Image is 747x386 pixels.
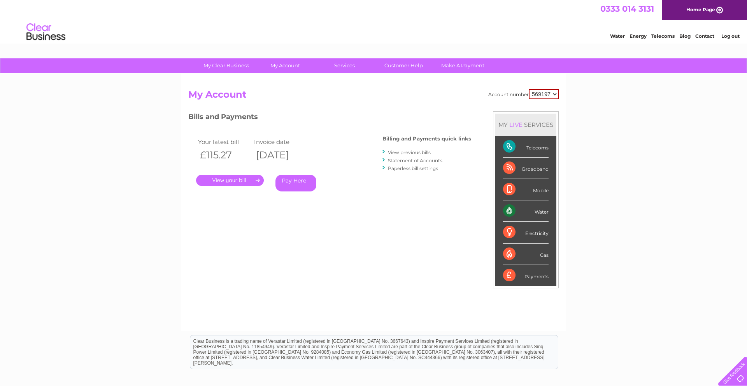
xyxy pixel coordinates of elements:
[679,33,691,39] a: Blog
[188,89,559,104] h2: My Account
[503,244,549,265] div: Gas
[252,147,308,163] th: [DATE]
[495,114,556,136] div: MY SERVICES
[651,33,675,39] a: Telecoms
[194,58,258,73] a: My Clear Business
[431,58,495,73] a: Make A Payment
[508,121,524,128] div: LIVE
[600,4,654,14] a: 0333 014 3131
[503,158,549,179] div: Broadband
[503,200,549,222] div: Water
[721,33,740,39] a: Log out
[252,137,308,147] td: Invoice date
[388,158,442,163] a: Statement of Accounts
[503,222,549,243] div: Electricity
[488,89,559,99] div: Account number
[275,175,316,191] a: Pay Here
[695,33,714,39] a: Contact
[372,58,436,73] a: Customer Help
[388,149,431,155] a: View previous bills
[188,111,471,125] h3: Bills and Payments
[610,33,625,39] a: Water
[253,58,317,73] a: My Account
[503,179,549,200] div: Mobile
[388,165,438,171] a: Paperless bill settings
[503,265,549,286] div: Payments
[503,136,549,158] div: Telecoms
[196,147,252,163] th: £115.27
[382,136,471,142] h4: Billing and Payments quick links
[190,4,558,38] div: Clear Business is a trading name of Verastar Limited (registered in [GEOGRAPHIC_DATA] No. 3667643...
[312,58,377,73] a: Services
[196,137,252,147] td: Your latest bill
[196,175,264,186] a: .
[630,33,647,39] a: Energy
[26,20,66,44] img: logo.png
